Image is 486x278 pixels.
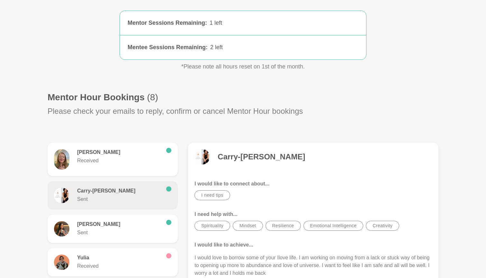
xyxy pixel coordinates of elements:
h6: [PERSON_NAME] [77,149,161,156]
p: I would love to borrow some of your Ilove life. I am working on moving from a lack or stuck way o... [194,254,432,277]
h1: Mentor Hour Bookings [48,92,158,103]
div: Mentee Sessions Remaining : [128,43,208,52]
h6: [PERSON_NAME] [77,221,161,228]
div: 1 left [210,19,358,27]
h4: Carry-[PERSON_NAME] [218,152,305,162]
p: Sent [77,195,161,203]
div: 2 left [210,43,358,52]
span: (8) [147,92,158,102]
p: I would like to achieve... [194,241,432,249]
h6: Carry-[PERSON_NAME] [77,188,161,194]
p: Received [77,157,161,165]
p: Received [77,262,161,270]
p: *Please note all hours reset on 1st of the month. [89,62,397,71]
p: I need help with... [194,211,432,218]
h6: Yulia [77,255,161,261]
div: Mentor Sessions Remaining : [128,19,207,27]
p: Please check your emails to reply, confirm or cancel Mentor Hour bookings [48,105,303,117]
p: Sent [77,229,161,237]
p: I would like to connect about... [194,180,432,188]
